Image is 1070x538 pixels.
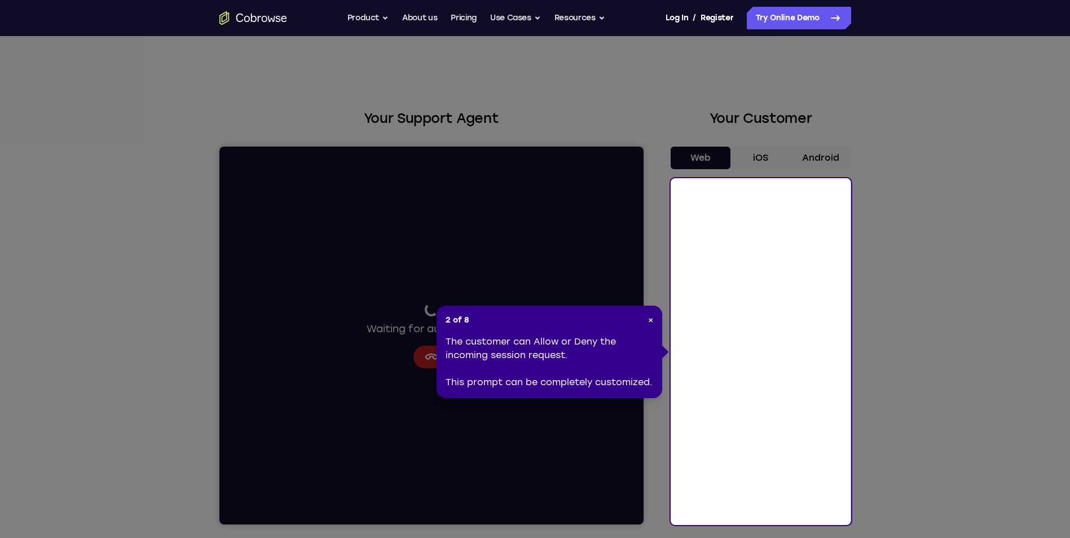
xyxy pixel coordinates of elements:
[219,11,287,25] a: Go to the home page
[446,335,653,389] div: The customer can Allow or Deny the incoming session request. This prompt can be completely custom...
[490,7,541,29] button: Use Cases
[648,315,653,325] span: ×
[402,7,437,29] a: About us
[194,199,230,222] button: Cancel
[347,7,389,29] button: Product
[554,7,605,29] button: Resources
[648,315,653,326] button: Close Tour
[147,156,278,190] div: Waiting for authorization
[701,7,733,29] a: Register
[451,7,477,29] a: Pricing
[747,7,851,29] a: Try Online Demo
[693,11,696,25] span: /
[666,7,688,29] a: Log In
[446,315,469,326] span: 2 of 8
